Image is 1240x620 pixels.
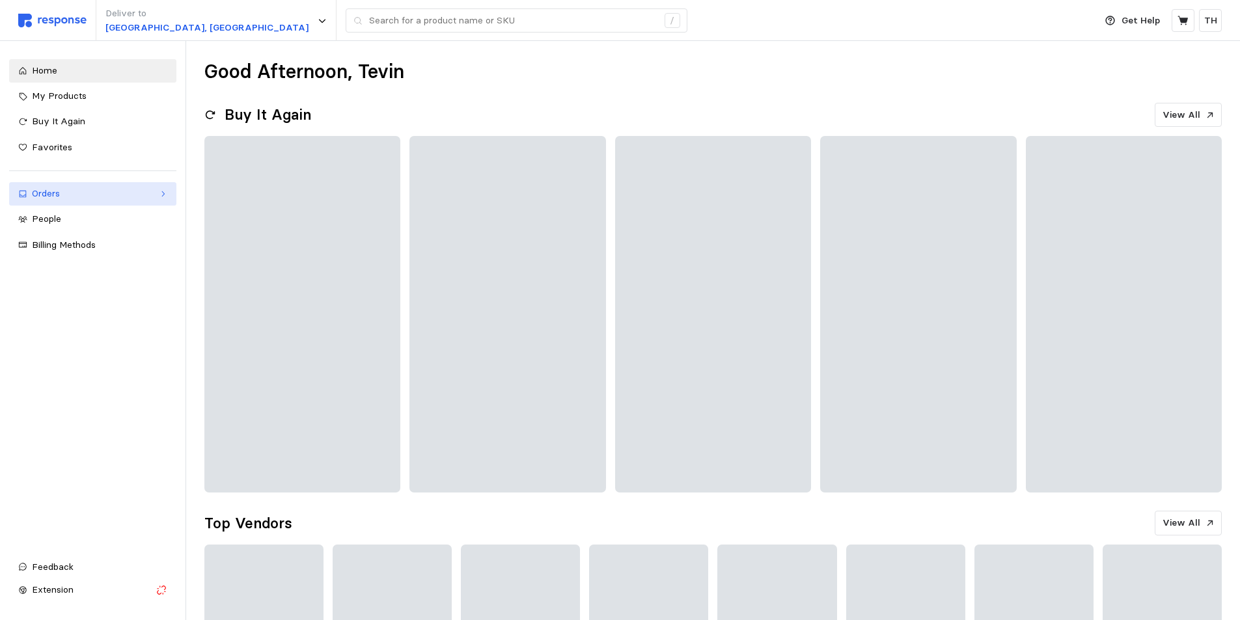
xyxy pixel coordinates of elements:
div: Orders [32,187,154,201]
span: My Products [32,90,87,101]
p: Get Help [1122,14,1160,28]
h2: Top Vendors [204,513,292,533]
button: View All [1155,103,1222,128]
a: Billing Methods [9,234,176,257]
span: Favorites [32,141,72,153]
a: Orders [9,182,176,206]
p: View All [1163,516,1200,530]
button: TH [1199,9,1222,32]
p: [GEOGRAPHIC_DATA], [GEOGRAPHIC_DATA] [105,21,309,35]
a: Buy It Again [9,110,176,133]
div: / [665,13,680,29]
span: People [32,213,61,224]
span: Feedback [32,561,74,573]
span: Home [32,64,57,76]
a: My Products [9,85,176,108]
span: Buy It Again [32,115,85,127]
a: Favorites [9,136,176,159]
input: Search for a product name or SKU [369,9,657,33]
span: Billing Methods [32,239,96,250]
p: TH [1204,14,1217,28]
a: People [9,208,176,231]
button: View All [1155,511,1222,535]
p: View All [1163,108,1200,122]
img: svg%3e [18,14,87,27]
h2: Buy It Again [225,105,311,125]
span: Extension [32,584,74,595]
p: Deliver to [105,7,309,21]
h1: Good Afternoon, Tevin [204,59,404,85]
button: Get Help [1097,8,1168,33]
button: Extension [9,578,176,602]
button: Feedback [9,556,176,579]
a: Home [9,59,176,83]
